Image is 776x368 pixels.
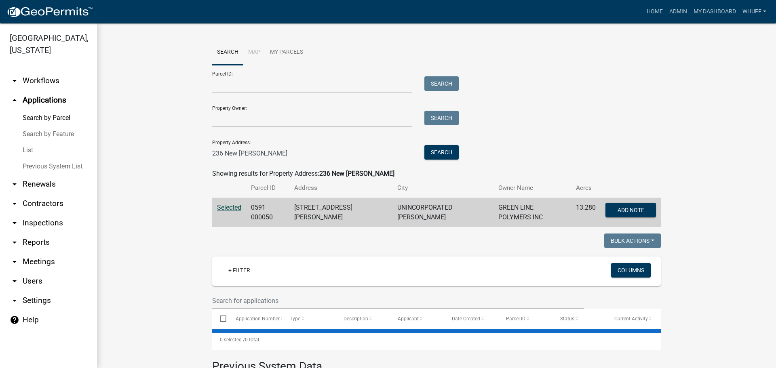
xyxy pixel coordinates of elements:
[236,316,280,322] span: Application Number
[10,276,19,286] i: arrow_drop_down
[605,203,656,217] button: Add Note
[493,198,571,227] td: GREEN LINE POLYMERS INC
[424,145,459,160] button: Search
[246,198,289,227] td: 0591 000050
[739,4,770,19] a: whuff
[444,309,498,328] datatable-header-cell: Date Created
[493,179,571,198] th: Owner Name
[398,316,419,322] span: Applicant
[452,316,480,322] span: Date Created
[282,309,336,328] datatable-header-cell: Type
[344,316,368,322] span: Description
[392,198,494,227] td: UNINCORPORATED [PERSON_NAME]
[424,111,459,125] button: Search
[424,76,459,91] button: Search
[10,179,19,189] i: arrow_drop_down
[217,204,241,211] a: Selected
[212,309,228,328] datatable-header-cell: Select
[614,316,648,322] span: Current Activity
[390,309,444,328] datatable-header-cell: Applicant
[611,263,651,278] button: Columns
[498,309,552,328] datatable-header-cell: Parcel ID
[265,40,308,65] a: My Parcels
[212,40,243,65] a: Search
[10,76,19,86] i: arrow_drop_down
[289,179,392,198] th: Address
[571,179,601,198] th: Acres
[571,198,601,227] td: 13.280
[228,309,282,328] datatable-header-cell: Application Number
[690,4,739,19] a: My Dashboard
[617,207,644,213] span: Add Note
[666,4,690,19] a: Admin
[10,315,19,325] i: help
[222,263,257,278] a: + Filter
[392,179,494,198] th: City
[212,330,661,350] div: 0 total
[10,95,19,105] i: arrow_drop_up
[336,309,390,328] datatable-header-cell: Description
[604,233,661,248] button: Bulk Actions
[212,169,661,179] div: Showing results for Property Address:
[10,218,19,228] i: arrow_drop_down
[10,257,19,267] i: arrow_drop_down
[246,179,289,198] th: Parcel ID
[10,238,19,247] i: arrow_drop_down
[607,309,661,328] datatable-header-cell: Current Activity
[10,296,19,305] i: arrow_drop_down
[220,337,245,343] span: 0 selected /
[643,4,666,19] a: Home
[560,316,574,322] span: Status
[10,199,19,208] i: arrow_drop_down
[290,316,300,322] span: Type
[506,316,525,322] span: Parcel ID
[212,292,584,309] input: Search for applications
[289,198,392,227] td: [STREET_ADDRESS][PERSON_NAME]
[552,309,607,328] datatable-header-cell: Status
[319,170,394,177] strong: 236 New [PERSON_NAME]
